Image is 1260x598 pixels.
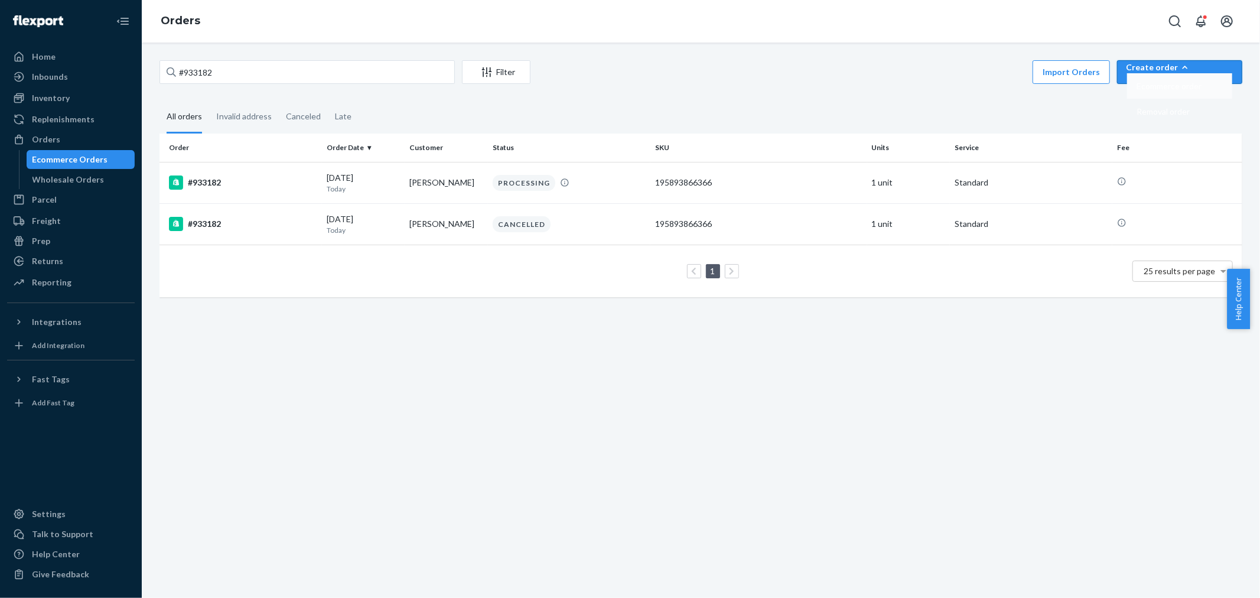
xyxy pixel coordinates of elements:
div: Talk to Support [32,528,93,540]
button: Open Search Box [1163,9,1187,33]
td: 1 unit [867,203,950,245]
div: Wholesale Orders [32,174,105,186]
div: Canceled [286,101,321,132]
img: Flexport logo [13,15,63,27]
a: Orders [7,130,135,149]
a: Inventory [7,89,135,108]
a: Orders [161,14,200,27]
a: Replenishments [7,110,135,129]
div: Replenishments [32,113,95,125]
div: 195893866366 [655,177,862,188]
button: Open notifications [1189,9,1213,33]
input: Search orders [159,60,455,84]
div: Fast Tags [32,373,70,385]
p: Standard [955,218,1108,230]
a: Add Integration [7,336,135,355]
a: Ecommerce Orders [27,150,135,169]
a: Help Center [7,545,135,564]
div: Home [32,51,56,63]
div: #933182 [169,217,317,231]
td: [PERSON_NAME] [405,162,488,203]
div: Create order [1126,61,1233,73]
div: Add Fast Tag [32,398,74,408]
button: Integrations [7,313,135,331]
th: Order [159,134,322,162]
a: Home [7,47,135,66]
div: Parcel [32,194,57,206]
a: Page 1 is your current page [708,266,718,276]
th: Fee [1112,134,1242,162]
div: Help Center [32,548,80,560]
button: Create orderEcommerce orderRemoval order [1117,60,1242,84]
div: Inbounds [32,71,68,83]
a: Inbounds [7,67,135,86]
div: Returns [32,255,63,267]
div: Freight [32,215,61,227]
div: [DATE] [327,213,401,235]
div: Reporting [32,277,71,288]
ol: breadcrumbs [151,4,210,38]
button: Give Feedback [7,565,135,584]
div: PROCESSING [493,175,555,191]
div: Prep [32,235,50,247]
div: [DATE] [327,172,401,194]
a: Parcel [7,190,135,209]
a: Add Fast Tag [7,394,135,412]
button: Fast Tags [7,370,135,389]
div: Integrations [32,316,82,328]
div: Add Integration [32,340,84,350]
div: Customer [409,142,483,152]
a: Talk to Support [7,525,135,544]
a: Reporting [7,273,135,292]
div: Inventory [32,92,70,104]
div: 195893866366 [655,218,862,230]
a: Returns [7,252,135,271]
button: Help Center [1227,269,1250,329]
th: Units [867,134,950,162]
button: Import Orders [1033,60,1110,84]
th: Status [488,134,650,162]
a: Wholesale Orders [27,170,135,189]
div: Orders [32,134,60,145]
p: Standard [955,177,1108,188]
p: Today [327,225,401,235]
th: Order Date [322,134,405,162]
a: Settings [7,505,135,524]
div: Filter [463,66,530,78]
button: Close Navigation [111,9,135,33]
button: Open account menu [1215,9,1239,33]
a: Prep [7,232,135,251]
button: Filter [462,60,530,84]
div: Ecommerce Orders [32,154,108,165]
div: Late [335,101,351,132]
div: All orders [167,101,202,134]
td: [PERSON_NAME] [405,203,488,245]
th: Service [950,134,1112,162]
td: 1 unit [867,162,950,203]
p: Today [327,184,401,194]
div: Invalid address [216,101,272,132]
span: Ecommerce order [1137,82,1202,90]
span: 25 results per page [1144,266,1216,276]
button: Removal order [1127,99,1232,124]
th: SKU [650,134,867,162]
div: #933182 [169,175,317,190]
div: CANCELLED [493,216,551,232]
div: Give Feedback [32,568,89,580]
div: Settings [32,508,66,520]
button: Ecommerce order [1127,73,1232,99]
a: Freight [7,212,135,230]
